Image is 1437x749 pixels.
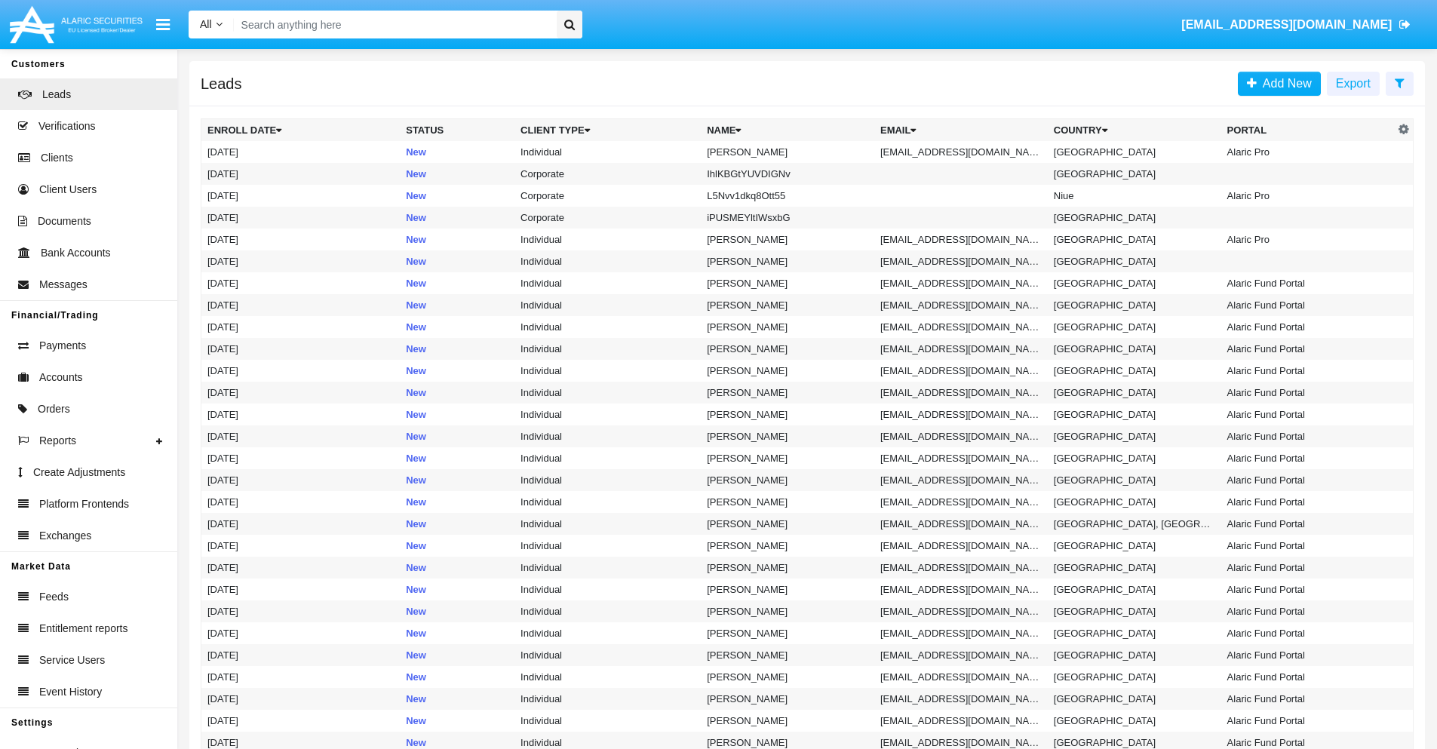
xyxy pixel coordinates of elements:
td: Individual [514,316,701,338]
td: Individual [514,250,701,272]
td: [PERSON_NAME] [701,141,874,163]
td: [DATE] [201,469,401,491]
td: [PERSON_NAME] [701,360,874,382]
td: [PERSON_NAME] [701,710,874,732]
td: [GEOGRAPHIC_DATA] [1048,666,1221,688]
td: New [400,316,514,338]
td: [DATE] [201,491,401,513]
td: [DATE] [201,666,401,688]
td: [DATE] [201,688,401,710]
td: [PERSON_NAME] [701,666,874,688]
td: Alaric Fund Portal [1221,469,1395,491]
td: New [400,622,514,644]
td: Alaric Fund Portal [1221,338,1395,360]
span: Entitlement reports [39,621,128,637]
td: [PERSON_NAME] [701,644,874,666]
th: Portal [1221,119,1395,142]
td: Alaric Fund Portal [1221,666,1395,688]
span: Messages [39,277,88,293]
td: [EMAIL_ADDRESS][DOMAIN_NAME] [874,338,1048,360]
td: [DATE] [201,163,401,185]
span: Leads [42,87,71,103]
td: New [400,185,514,207]
img: Logo image [8,2,145,47]
td: [PERSON_NAME] [701,535,874,557]
td: [EMAIL_ADDRESS][DOMAIN_NAME] [874,229,1048,250]
td: [DATE] [201,316,401,338]
td: [EMAIL_ADDRESS][DOMAIN_NAME] [874,600,1048,622]
span: Bank Accounts [41,245,111,261]
span: Documents [38,213,91,229]
td: [DATE] [201,644,401,666]
td: Individual [514,535,701,557]
td: Alaric Fund Portal [1221,600,1395,622]
th: Email [874,119,1048,142]
td: [GEOGRAPHIC_DATA] [1048,316,1221,338]
td: [DATE] [201,338,401,360]
td: [PERSON_NAME] [701,404,874,425]
td: [EMAIL_ADDRESS][DOMAIN_NAME] [874,294,1048,316]
td: [EMAIL_ADDRESS][DOMAIN_NAME] [874,272,1048,294]
td: Alaric Fund Portal [1221,513,1395,535]
td: L5Nvv1dkq8Ott55 [701,185,874,207]
input: Search [234,11,551,38]
span: Client Users [39,182,97,198]
td: [EMAIL_ADDRESS][DOMAIN_NAME] [874,250,1048,272]
td: Individual [514,513,701,535]
td: Alaric Fund Portal [1221,404,1395,425]
td: [GEOGRAPHIC_DATA] [1048,207,1221,229]
td: [DATE] [201,360,401,382]
td: New [400,207,514,229]
td: [PERSON_NAME] [701,294,874,316]
td: New [400,229,514,250]
td: [GEOGRAPHIC_DATA] [1048,404,1221,425]
td: [GEOGRAPHIC_DATA] [1048,141,1221,163]
td: Corporate [514,185,701,207]
td: [DATE] [201,425,401,447]
td: [DATE] [201,382,401,404]
td: Individual [514,622,701,644]
td: Individual [514,579,701,600]
td: [PERSON_NAME] [701,338,874,360]
td: [DATE] [201,294,401,316]
td: Individual [514,272,701,294]
td: [EMAIL_ADDRESS][DOMAIN_NAME] [874,469,1048,491]
td: New [400,447,514,469]
td: [GEOGRAPHIC_DATA] [1048,338,1221,360]
h5: Leads [201,78,242,90]
td: [PERSON_NAME] [701,316,874,338]
td: [EMAIL_ADDRESS][DOMAIN_NAME] [874,513,1048,535]
td: [PERSON_NAME] [701,622,874,644]
td: Individual [514,557,701,579]
td: Individual [514,141,701,163]
th: Status [400,119,514,142]
td: [DATE] [201,207,401,229]
td: [EMAIL_ADDRESS][DOMAIN_NAME] [874,688,1048,710]
td: Alaric Fund Portal [1221,294,1395,316]
td: [GEOGRAPHIC_DATA] [1048,360,1221,382]
td: [GEOGRAPHIC_DATA] [1048,294,1221,316]
span: Reports [39,433,76,449]
td: [DATE] [201,250,401,272]
td: Alaric Fund Portal [1221,316,1395,338]
td: [PERSON_NAME] [701,688,874,710]
td: [GEOGRAPHIC_DATA] [1048,229,1221,250]
td: Alaric Fund Portal [1221,688,1395,710]
span: All [200,18,212,30]
td: [GEOGRAPHIC_DATA] [1048,710,1221,732]
td: Alaric Fund Portal [1221,622,1395,644]
td: [PERSON_NAME] [701,513,874,535]
span: Service Users [39,652,105,668]
td: Individual [514,688,701,710]
td: [EMAIL_ADDRESS][DOMAIN_NAME] [874,316,1048,338]
td: New [400,360,514,382]
td: New [400,425,514,447]
td: [GEOGRAPHIC_DATA] [1048,557,1221,579]
td: [EMAIL_ADDRESS][DOMAIN_NAME] [874,360,1048,382]
td: New [400,469,514,491]
td: Alaric Fund Portal [1221,360,1395,382]
td: [DATE] [201,557,401,579]
td: New [400,163,514,185]
span: Exchanges [39,528,91,544]
td: Individual [514,447,701,469]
